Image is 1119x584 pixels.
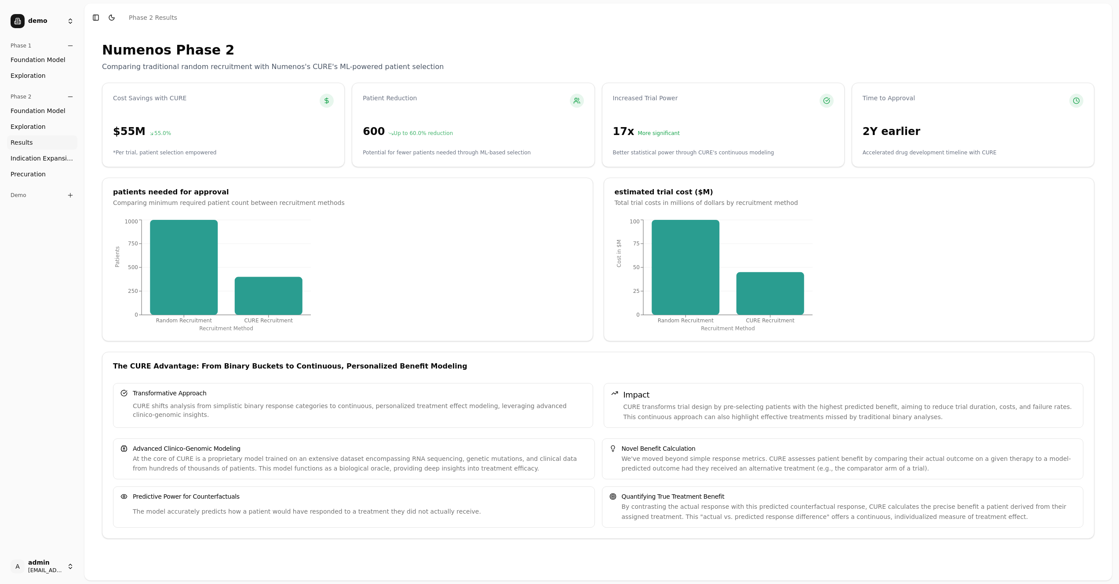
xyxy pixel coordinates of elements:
p: 600 [363,124,385,139]
p: 17 x [613,124,634,139]
p: Better statistical power through CURE's continuous modeling [613,149,774,156]
tspan: 0 [636,312,640,318]
tspan: 50 [633,264,639,270]
p: At the core of CURE is a proprietary model trained on an extensive dataset encompassing RNA seque... [133,454,587,474]
span: Foundation Model [11,55,66,64]
div: Predictive Power for Counterfactuals [133,492,587,501]
a: Results [7,135,77,150]
p: Potential for fewer patients needed through ML-based selection [363,149,531,156]
p: 55.0 % [149,130,171,137]
a: Foundation Model [7,53,77,67]
span: demo [28,17,63,25]
span: Precuration [11,170,46,179]
tspan: Recruitment Method [701,325,755,332]
div: Phase 2 [7,90,77,104]
p: Accelerated drug development timeline with CURE [863,149,997,156]
div: Phase 1 [7,39,77,53]
p: We've moved beyond simple response metrics. CURE assesses patient benefit by comparing their actu... [622,454,1076,474]
tspan: CURE Recruitment [244,318,293,324]
p: 2Y earlier [863,124,920,139]
div: Time to Approval [863,94,1083,108]
span: Foundation Model [11,106,66,115]
div: Advanced Clinico-Genomic Modeling [133,444,587,453]
tspan: 100 [630,219,640,225]
a: Indication Expansion [7,151,77,165]
div: Comparing minimum required patient count between recruitment methods [113,198,582,207]
div: Patient Reduction [363,94,583,108]
span: admin [28,559,63,567]
span: Indication Expansion [11,154,74,163]
button: demo [7,11,77,32]
span: A [11,559,25,573]
span: Exploration [11,71,46,80]
p: CURE transforms trial design by pre-selecting patients with the highest predicted benefit, aiming... [623,402,1076,422]
div: CURE shifts analysis from simplistic binary response categories to continuous, personalized treat... [133,401,586,419]
a: Foundation Model [7,104,77,118]
tspan: 25 [633,288,639,294]
p: More significant [638,130,680,137]
tspan: Cost in $M [616,240,622,267]
h1: Numenos Phase 2 [102,42,1094,58]
p: The model accurately predicts how a patient would have responded to a treatment they did not actu... [133,507,481,517]
tspan: Random Recruitment [156,318,212,324]
button: Aadmin[EMAIL_ADDRESS] [7,556,77,577]
a: Phase 2 Results [129,13,177,22]
a: Exploration [7,69,77,83]
a: Exploration [7,120,77,134]
tspan: 1000 [124,219,138,225]
button: Toggle Sidebar [90,11,102,24]
tspan: Recruitment Method [199,325,253,332]
div: Transformative Approach [133,389,586,398]
div: patients needed for approval [113,189,582,196]
p: Comparing traditional random recruitment with Numenos's CURE's ML-powered patient selection [102,62,1094,72]
nav: breadcrumb [129,13,177,22]
div: Impact [623,389,1076,401]
div: Total trial costs in millions of dollars by recruitment method [615,198,1084,207]
tspan: 250 [128,288,138,294]
span: Exploration [11,122,46,131]
span: [EMAIL_ADDRESS] [28,567,63,574]
tspan: Patients [114,246,120,267]
p: *Per trial, patient selection empowered [113,149,216,156]
tspan: 75 [633,241,639,247]
div: Demo [7,188,77,202]
tspan: 500 [128,264,138,270]
div: The CURE Advantage: From Binary Buckets to Continuous, Personalized Benefit Modeling [113,363,1083,370]
a: Precuration [7,167,77,181]
tspan: CURE Recruitment [746,318,795,324]
div: Increased Trial Power [613,94,834,108]
div: Novel Benefit Calculation [622,444,1076,453]
p: $ 55 M [113,124,146,139]
div: Cost Savings with CURE [113,94,334,108]
tspan: 0 [135,312,138,318]
button: Toggle Dark Mode [106,11,118,24]
span: Results [11,138,33,147]
p: By contrasting the actual response with this predicted counterfactual response, CURE calculates t... [622,502,1076,522]
tspan: 750 [128,241,138,247]
div: estimated trial cost ($M) [615,189,1084,196]
p: Up to 60.0 % reduction [388,130,453,137]
tspan: Random Recruitment [657,318,714,324]
div: Quantifying True Treatment Benefit [622,492,1076,501]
